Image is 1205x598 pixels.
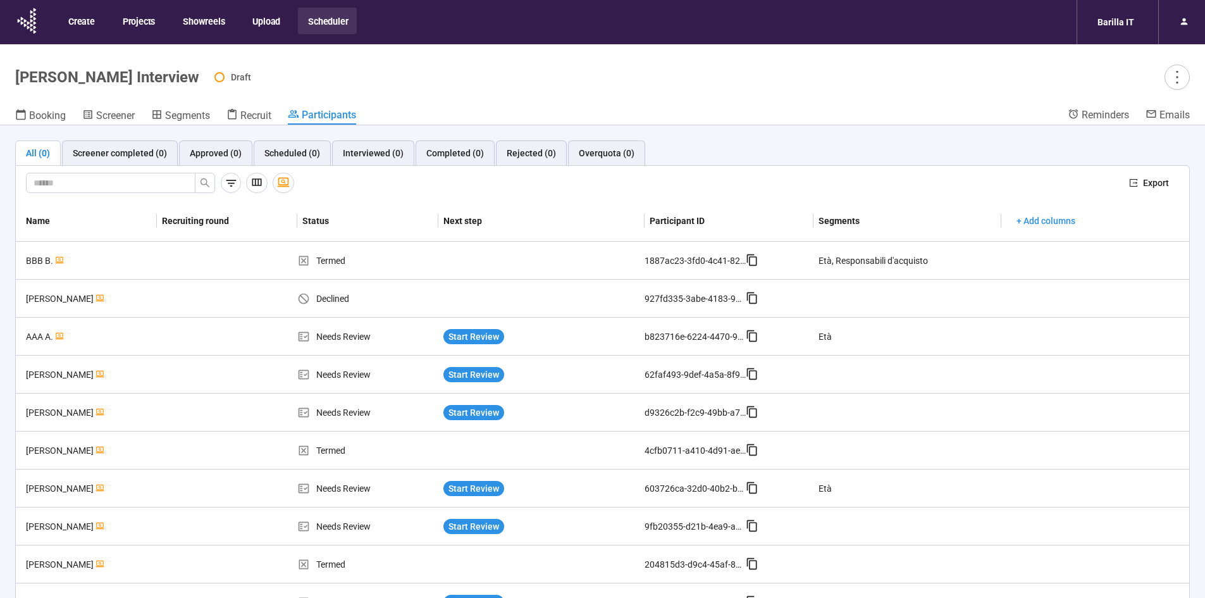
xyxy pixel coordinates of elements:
[151,108,210,125] a: Segments
[173,8,233,34] button: Showreels
[195,173,215,193] button: search
[21,330,157,344] div: AAA A.
[448,330,499,344] span: Start Review
[15,68,199,86] h1: [PERSON_NAME] Interview
[1168,68,1185,85] span: more
[819,330,832,344] div: Età
[297,292,438,306] div: Declined
[21,254,157,268] div: BBB B.
[819,482,832,495] div: Età
[16,201,157,242] th: Name
[1068,108,1129,123] a: Reminders
[297,368,438,382] div: Needs Review
[226,108,271,125] a: Recruit
[297,254,438,268] div: Termed
[58,8,104,34] button: Create
[1162,555,1192,585] iframe: Intercom live chat
[448,406,499,420] span: Start Review
[1017,214,1075,228] span: + Add columns
[443,481,504,496] button: Start Review
[82,108,135,125] a: Screener
[438,201,645,242] th: Next step
[343,146,404,160] div: Interviewed (0)
[579,146,634,160] div: Overquota (0)
[21,482,157,495] div: [PERSON_NAME]
[645,558,746,571] div: 204815d3-d9c4-45af-8992-b4a8766e7116
[645,520,746,533] div: 9fb20355-d21b-4ea9-a102-ee0f91805ad8
[443,519,504,534] button: Start Review
[29,109,66,121] span: Booking
[1082,109,1129,121] span: Reminders
[288,108,356,125] a: Participants
[21,558,157,571] div: [PERSON_NAME]
[1146,108,1190,123] a: Emails
[264,146,320,160] div: Scheduled (0)
[819,254,928,268] div: Età, Responsabili d'acquisto
[645,406,746,420] div: d9326c2b-f2c9-49bb-a79c-fca18ca525e4
[645,254,746,268] div: 1887ac23-3fd0-4c41-826a-d9ab7af6f3ce
[113,8,164,34] button: Projects
[21,520,157,533] div: [PERSON_NAME]
[1006,211,1085,231] button: + Add columns
[297,482,438,495] div: Needs Review
[157,201,298,242] th: Recruiting round
[507,146,556,160] div: Rejected (0)
[297,406,438,420] div: Needs Review
[73,146,167,160] div: Screener completed (0)
[645,482,746,495] div: 603726ca-32d0-40b2-bc69-d77893665463
[1119,173,1179,193] button: exportExport
[1143,176,1169,190] span: Export
[1159,109,1190,121] span: Emails
[298,8,357,34] button: Scheduler
[443,405,504,420] button: Start Review
[1165,65,1190,90] button: more
[645,330,746,344] div: b823716e-6224-4470-92a1-1e52f054db56
[443,367,504,382] button: Start Review
[297,330,438,344] div: Needs Review
[645,292,746,306] div: 927fd335-3abe-4183-9689-659d7dc24f09
[645,444,746,458] div: 4cfb0711-a410-4d91-ae67-dc87c140c776
[21,292,157,306] div: [PERSON_NAME]
[240,109,271,121] span: Recruit
[26,146,50,160] div: All (0)
[1129,178,1138,187] span: export
[21,368,157,382] div: [PERSON_NAME]
[813,201,1001,242] th: Segments
[242,8,289,34] button: Upload
[297,520,438,533] div: Needs Review
[21,444,157,458] div: [PERSON_NAME]
[15,108,66,125] a: Booking
[302,109,356,121] span: Participants
[645,368,746,382] div: 62faf493-9def-4a5a-8f99-e0dbe55061fa
[200,178,210,188] span: search
[297,201,438,242] th: Status
[21,406,157,420] div: [PERSON_NAME]
[165,109,210,121] span: Segments
[231,72,251,82] span: Draft
[443,329,504,344] button: Start Review
[190,146,242,160] div: Approved (0)
[645,201,813,242] th: Participant ID
[96,109,135,121] span: Screener
[297,558,438,571] div: Termed
[448,482,499,495] span: Start Review
[426,146,484,160] div: Completed (0)
[448,368,499,382] span: Start Review
[297,444,438,458] div: Termed
[448,520,499,533] span: Start Review
[1090,10,1142,34] div: Barilla IT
